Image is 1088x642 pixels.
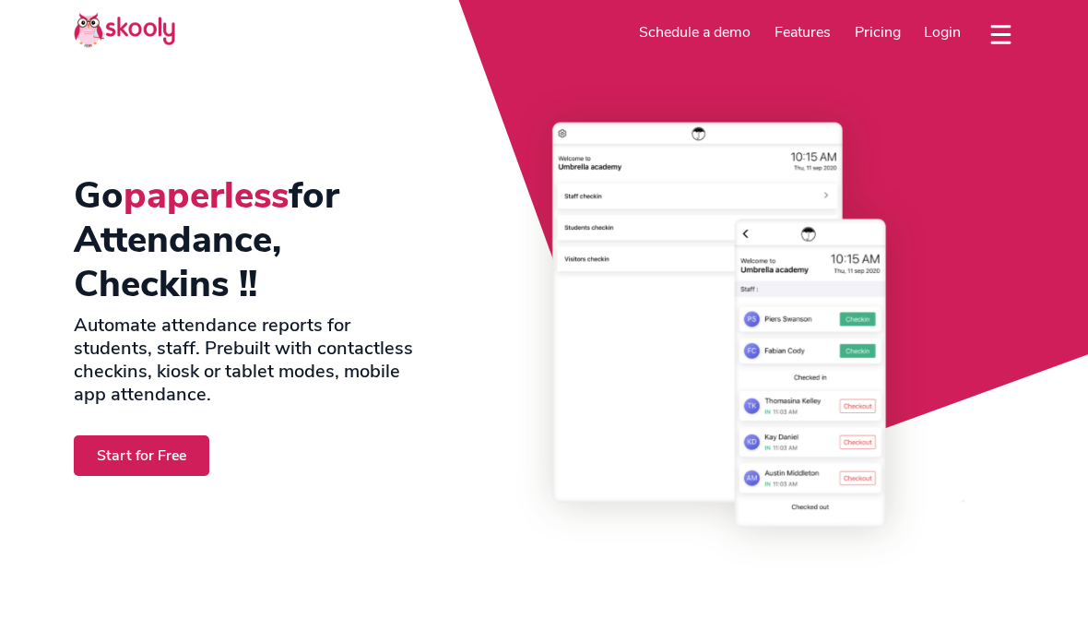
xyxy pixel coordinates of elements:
[124,171,289,220] span: paperless
[74,12,175,48] img: Skooly
[855,22,901,42] span: Pricing
[74,314,420,406] h2: Automate attendance reports for students, staff. Prebuilt with contactless checkins, kiosk or tab...
[843,18,913,47] a: Pricing
[74,435,209,475] a: Start for Free
[74,173,420,306] h1: Go for Attendance, Checkins !!
[987,13,1014,55] button: dropdown menu
[763,18,843,47] a: Features
[912,18,973,47] a: Login
[924,22,961,42] span: Login
[450,111,1014,539] img: Student Attendance Management Software & App - <span class='notranslate'>Skooly | Try for Free
[628,18,763,47] a: Schedule a demo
